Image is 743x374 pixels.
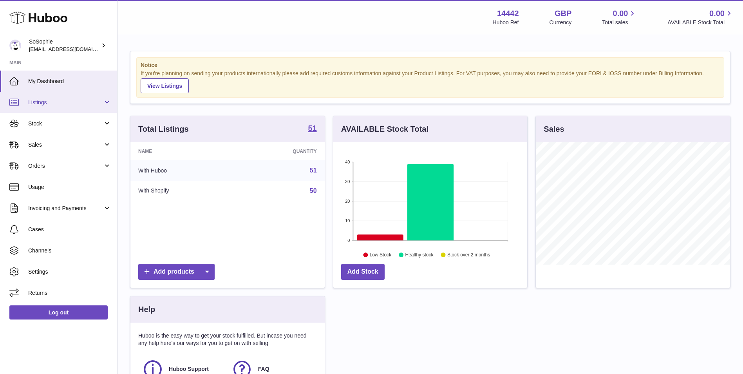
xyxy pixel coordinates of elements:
[345,199,350,203] text: 20
[667,8,734,26] a: 0.00 AVAILABLE Stock Total
[310,167,317,174] a: 51
[28,78,111,85] span: My Dashboard
[28,120,103,127] span: Stock
[308,124,316,132] strong: 51
[28,183,111,191] span: Usage
[550,19,572,26] div: Currency
[130,142,235,160] th: Name
[258,365,269,373] span: FAQ
[28,162,103,170] span: Orders
[9,40,21,51] img: internalAdmin-14442@internal.huboo.com
[138,304,155,315] h3: Help
[28,289,111,297] span: Returns
[613,8,628,19] span: 0.00
[709,8,725,19] span: 0.00
[130,181,235,201] td: With Shopify
[138,124,189,134] h3: Total Listings
[405,252,434,258] text: Healthy stock
[28,268,111,276] span: Settings
[308,124,316,134] a: 51
[138,332,317,347] p: Huboo is the easy way to get your stock fulfilled. But incase you need any help here's our ways f...
[138,264,215,280] a: Add products
[310,187,317,194] a: 50
[341,264,385,280] a: Add Stock
[28,99,103,106] span: Listings
[141,62,720,69] strong: Notice
[141,78,189,93] a: View Listings
[345,179,350,184] text: 30
[28,141,103,149] span: Sales
[497,8,519,19] strong: 14442
[9,305,108,320] a: Log out
[447,252,490,258] text: Stock over 2 months
[29,46,115,52] span: [EMAIL_ADDRESS][DOMAIN_NAME]
[667,19,734,26] span: AVAILABLE Stock Total
[169,365,209,373] span: Huboo Support
[141,70,720,93] div: If you're planning on sending your products internationally please add required customs informati...
[370,252,392,258] text: Low Stock
[345,218,350,223] text: 10
[555,8,571,19] strong: GBP
[544,124,564,134] h3: Sales
[29,38,99,53] div: SoSophie
[28,247,111,254] span: Channels
[28,205,103,212] span: Invoicing and Payments
[341,124,428,134] h3: AVAILABLE Stock Total
[235,142,324,160] th: Quantity
[345,160,350,164] text: 40
[602,19,637,26] span: Total sales
[602,8,637,26] a: 0.00 Total sales
[28,226,111,233] span: Cases
[347,238,350,243] text: 0
[130,160,235,181] td: With Huboo
[493,19,519,26] div: Huboo Ref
